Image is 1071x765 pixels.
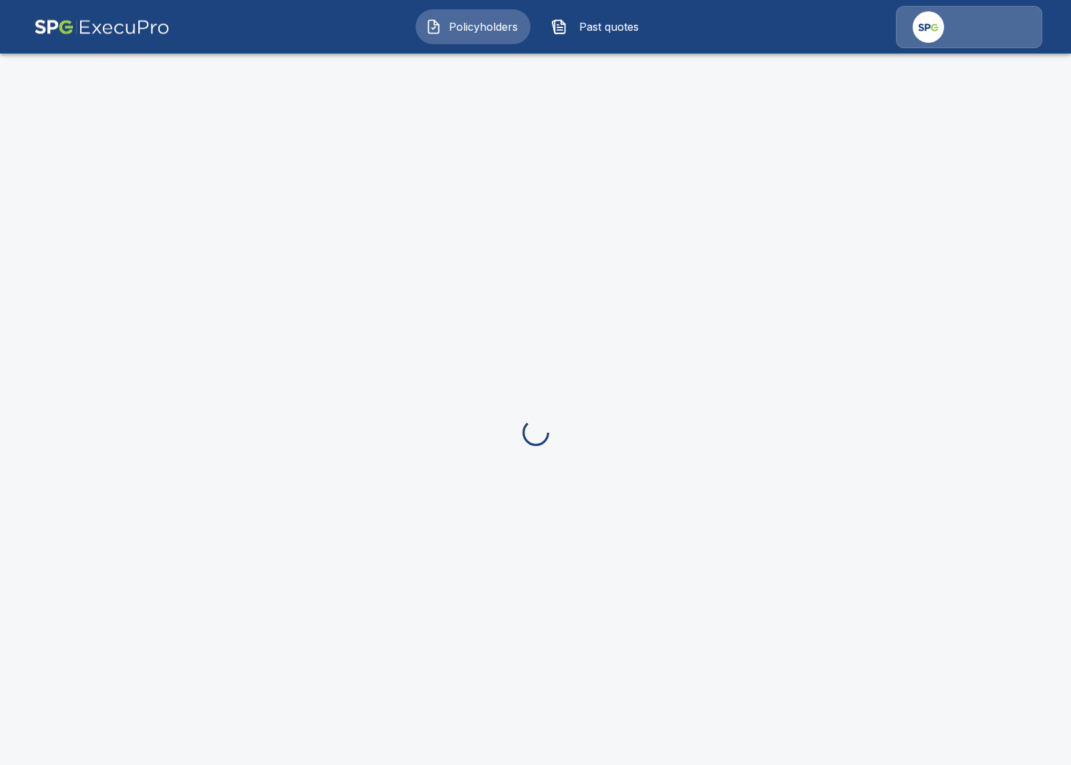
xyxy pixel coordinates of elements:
button: Policyholders IconPolicyholders [416,9,530,44]
img: Past quotes Icon [551,19,567,35]
img: Agency Icon [913,11,944,43]
button: Past quotes IconPast quotes [541,9,656,44]
img: Policyholders Icon [426,19,442,35]
a: Agency Icon [896,6,1042,48]
span: Policyholders [447,19,520,35]
span: Past quotes [573,19,646,35]
img: AA Logo [34,6,170,48]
